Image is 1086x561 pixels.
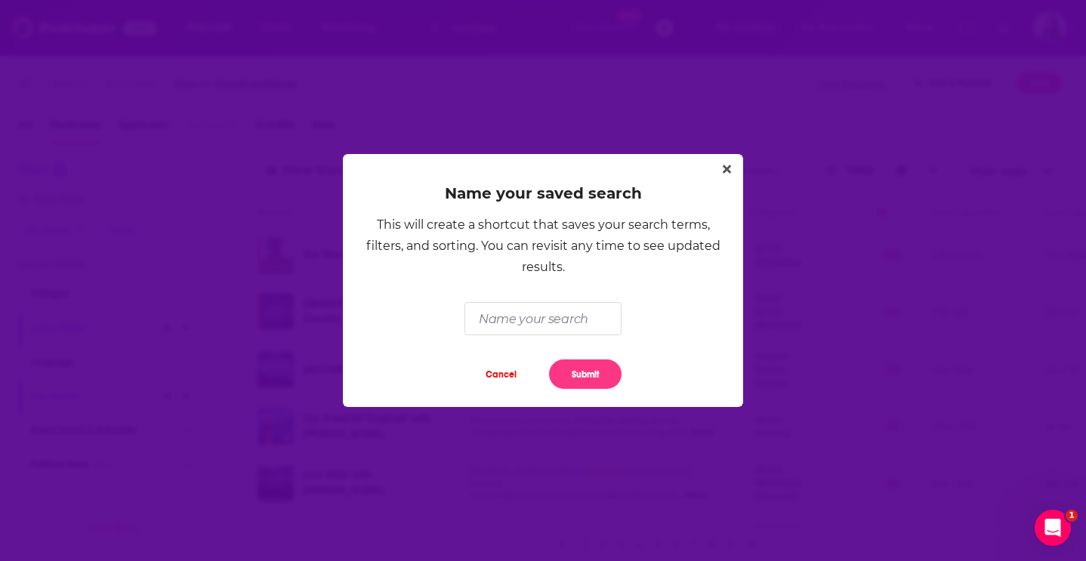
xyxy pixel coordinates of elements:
h2: Name your saved search [445,184,642,202]
input: Name your search [464,302,621,334]
button: Close [717,160,737,179]
span: 1 [1066,510,1078,522]
iframe: Intercom live chat [1035,510,1071,546]
button: Submit [549,359,622,389]
div: This will create a shortcut that saves your search terms, filters, and sorting. You can revisit a... [361,214,725,278]
button: Cancel [464,359,537,389]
